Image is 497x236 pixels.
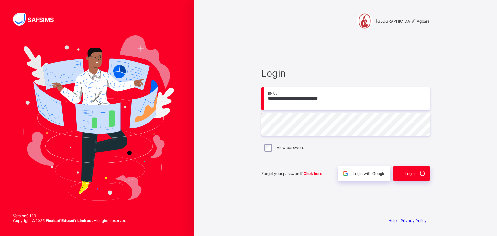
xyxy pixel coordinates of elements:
[304,171,322,176] a: Click here
[388,218,397,223] a: Help
[405,171,415,176] span: Login
[353,171,385,176] span: Login with Google
[46,218,93,223] strong: Flexisaf Edusoft Limited.
[20,35,174,201] img: Hero Image
[401,218,427,223] a: Privacy Policy
[342,170,349,177] img: google.396cfc9801f0270233282035f929180a.svg
[261,68,430,79] span: Login
[261,171,322,176] span: Forgot your password?
[13,13,61,26] img: SAFSIMS Logo
[376,19,430,24] span: [GEOGRAPHIC_DATA] Agbara
[13,213,127,218] span: Version 0.1.19
[13,218,127,223] span: Copyright © 2025 All rights reserved.
[277,145,304,150] label: View password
